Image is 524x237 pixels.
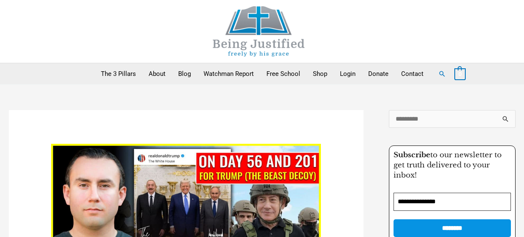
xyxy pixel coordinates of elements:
a: Login [334,63,362,84]
span: to our newsletter to get truth delivered to your inbox! [394,151,502,180]
span: 0 [459,71,462,77]
a: Search button [438,70,446,78]
a: About [142,63,172,84]
nav: Primary Site Navigation [95,63,430,84]
a: Shop [307,63,334,84]
a: The 3 Pillars [95,63,142,84]
input: Email Address * [394,193,511,211]
a: Blog [172,63,197,84]
a: Donate [362,63,395,84]
a: Free School [260,63,307,84]
img: Being Justified [195,6,322,57]
a: Contact [395,63,430,84]
strong: Subscribe [394,151,430,159]
a: View Shopping Cart, empty [454,70,466,78]
a: Watchman Report [197,63,260,84]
